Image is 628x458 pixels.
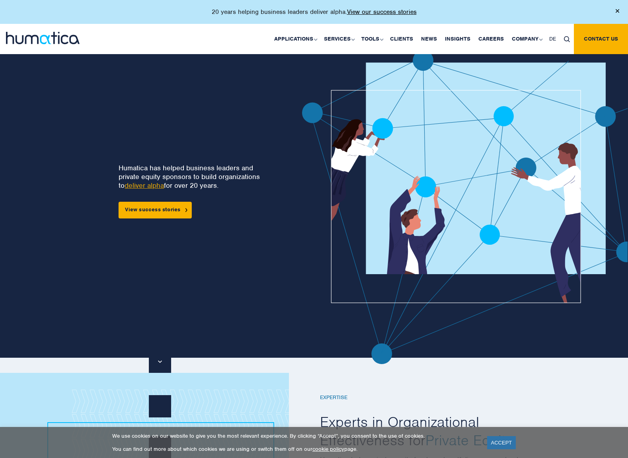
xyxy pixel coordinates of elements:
[112,433,477,439] p: We use cookies on our website to give you the most relevant experience. By clicking “Accept”, you...
[441,24,474,54] a: Insights
[6,32,80,44] img: logo
[320,413,535,449] h2: Experts in Organizational Effectiveness for
[357,24,386,54] a: Tools
[320,394,535,401] h6: EXPERTISE
[347,8,417,16] a: View our success stories
[185,208,187,212] img: arrowicon
[270,24,320,54] a: Applications
[125,181,164,190] a: deliver alpha
[474,24,508,54] a: Careers
[158,361,162,363] img: downarrow
[112,446,477,452] p: You can find out more about which cookies we are using or switch them off on our page.
[119,164,270,190] p: Humatica has helped business leaders and private equity sponsors to build organizations to for ov...
[119,202,192,218] a: View success stories
[312,446,344,452] a: cookie policy
[417,24,441,54] a: News
[545,24,560,54] a: DE
[564,36,570,42] img: search_icon
[487,436,516,449] a: ACCEPT
[320,24,357,54] a: Services
[212,8,417,16] p: 20 years helping business leaders deliver alpha.
[549,35,556,42] span: DE
[508,24,545,54] a: Company
[386,24,417,54] a: Clients
[574,24,628,54] a: Contact us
